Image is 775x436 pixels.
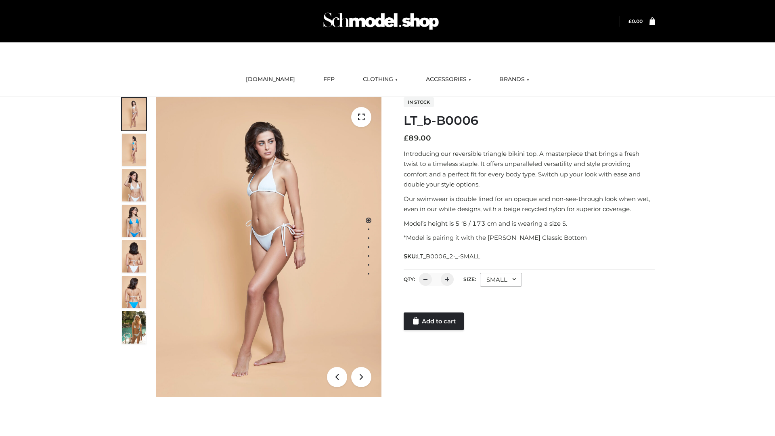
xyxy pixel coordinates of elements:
[122,169,146,201] img: ArielClassicBikiniTop_CloudNine_AzureSky_OW114ECO_3-scaled.jpg
[420,71,477,88] a: ACCESSORIES
[480,273,522,287] div: SMALL
[240,71,301,88] a: [DOMAIN_NAME]
[122,98,146,130] img: ArielClassicBikiniTop_CloudNine_AzureSky_OW114ECO_1-scaled.jpg
[122,240,146,272] img: ArielClassicBikiniTop_CloudNine_AzureSky_OW114ECO_7-scaled.jpg
[404,149,655,190] p: Introducing our reversible triangle bikini top. A masterpiece that brings a fresh twist to a time...
[122,311,146,344] img: Arieltop_CloudNine_AzureSky2.jpg
[317,71,341,88] a: FFP
[404,252,481,261] span: SKU:
[404,194,655,214] p: Our swimwear is double lined for an opaque and non-see-through look when wet, even in our white d...
[404,218,655,229] p: Model’s height is 5 ‘8 / 173 cm and is wearing a size S.
[320,5,442,37] img: Schmodel Admin 964
[628,18,643,24] bdi: 0.00
[417,253,480,260] span: LT_B0006_2-_-SMALL
[404,97,434,107] span: In stock
[357,71,404,88] a: CLOTHING
[404,233,655,243] p: *Model is pairing it with the [PERSON_NAME] Classic Bottom
[122,276,146,308] img: ArielClassicBikiniTop_CloudNine_AzureSky_OW114ECO_8-scaled.jpg
[628,18,643,24] a: £0.00
[122,134,146,166] img: ArielClassicBikiniTop_CloudNine_AzureSky_OW114ECO_2-scaled.jpg
[404,134,431,143] bdi: 89.00
[493,71,535,88] a: BRANDS
[404,134,408,143] span: £
[156,97,381,397] img: ArielClassicBikiniTop_CloudNine_AzureSky_OW114ECO_1
[122,205,146,237] img: ArielClassicBikiniTop_CloudNine_AzureSky_OW114ECO_4-scaled.jpg
[404,113,655,128] h1: LT_b-B0006
[404,276,415,282] label: QTY:
[628,18,632,24] span: £
[463,276,476,282] label: Size:
[404,312,464,330] a: Add to cart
